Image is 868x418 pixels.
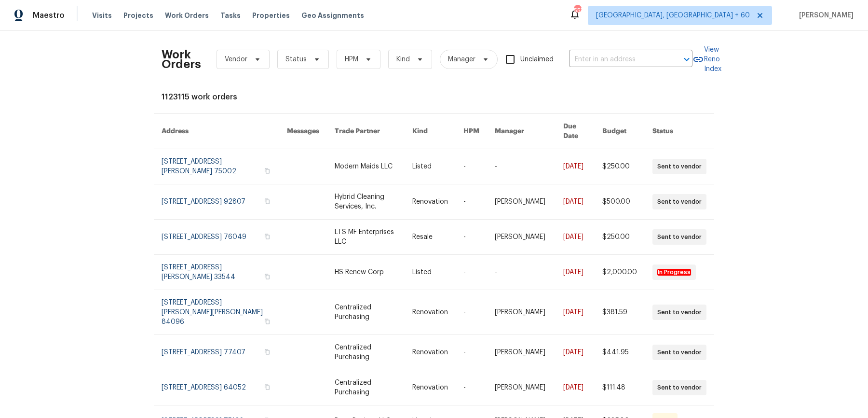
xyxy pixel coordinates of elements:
td: Resale [405,220,456,255]
span: Tasks [220,12,241,19]
td: Listed [405,255,456,290]
td: Centralized Purchasing [327,290,405,335]
span: HPM [345,55,358,64]
td: - [487,149,556,184]
td: - [456,290,487,335]
td: LTS MF Enterprises LLC [327,220,405,255]
span: Manager [448,55,475,64]
span: Properties [252,11,290,20]
td: [PERSON_NAME] [487,220,556,255]
div: 557 [574,6,581,15]
td: - [456,184,487,220]
span: [PERSON_NAME] [795,11,854,20]
span: [GEOGRAPHIC_DATA], [GEOGRAPHIC_DATA] + 60 [596,11,750,20]
td: Listed [405,149,456,184]
button: Copy Address [263,167,271,175]
td: Renovation [405,184,456,220]
th: HPM [456,114,487,149]
td: - [456,149,487,184]
span: Unclaimed [520,55,554,65]
button: Copy Address [263,197,271,206]
span: Visits [92,11,112,20]
button: Open [680,53,693,66]
td: Hybrid Cleaning Services, Inc. [327,184,405,220]
h2: Work Orders [162,50,201,69]
td: Centralized Purchasing [327,370,405,405]
span: Maestro [33,11,65,20]
td: Renovation [405,290,456,335]
td: - [456,220,487,255]
th: Address [154,114,279,149]
th: Kind [405,114,456,149]
th: Due Date [556,114,595,149]
button: Copy Address [263,383,271,391]
div: 1123115 work orders [162,92,706,102]
th: Status [645,114,714,149]
button: Copy Address [263,272,271,281]
span: Kind [396,55,410,64]
th: Trade Partner [327,114,405,149]
td: - [456,255,487,290]
td: [PERSON_NAME] [487,290,556,335]
button: Copy Address [263,232,271,241]
td: [PERSON_NAME] [487,184,556,220]
td: Renovation [405,335,456,370]
span: Geo Assignments [301,11,364,20]
td: HS Renew Corp [327,255,405,290]
td: Renovation [405,370,456,405]
td: - [456,335,487,370]
span: Status [285,55,307,64]
span: Projects [123,11,153,20]
button: Copy Address [263,348,271,356]
input: Enter in an address [569,52,665,67]
th: Messages [279,114,327,149]
a: View Reno Index [692,45,721,74]
td: - [487,255,556,290]
td: [PERSON_NAME] [487,370,556,405]
span: Work Orders [165,11,209,20]
button: Copy Address [263,317,271,326]
td: [PERSON_NAME] [487,335,556,370]
th: Manager [487,114,556,149]
th: Budget [595,114,645,149]
span: Vendor [225,55,247,64]
td: Modern Maids LLC [327,149,405,184]
td: - [456,370,487,405]
td: Centralized Purchasing [327,335,405,370]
